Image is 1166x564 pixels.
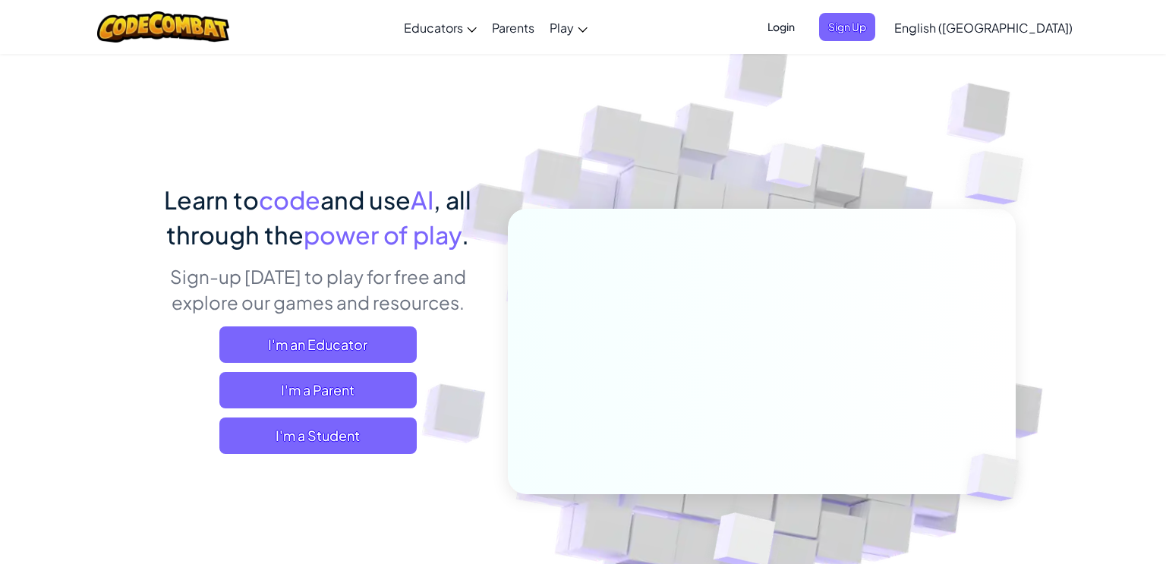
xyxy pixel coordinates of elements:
[542,7,595,48] a: Play
[320,184,411,215] span: and use
[164,184,259,215] span: Learn to
[758,13,804,41] button: Login
[404,20,463,36] span: Educators
[462,219,469,250] span: .
[304,219,462,250] span: power of play
[887,7,1080,48] a: English ([GEOGRAPHIC_DATA])
[259,184,320,215] span: code
[219,372,417,408] a: I'm a Parent
[219,417,417,454] button: I'm a Student
[484,7,542,48] a: Parents
[219,326,417,363] a: I'm an Educator
[941,422,1055,533] img: Overlap cubes
[894,20,1073,36] span: English ([GEOGRAPHIC_DATA])
[738,113,847,226] img: Overlap cubes
[396,7,484,48] a: Educators
[97,11,230,43] img: CodeCombat logo
[934,114,1066,242] img: Overlap cubes
[550,20,574,36] span: Play
[150,263,485,315] p: Sign-up [DATE] to play for free and explore our games and resources.
[819,13,875,41] button: Sign Up
[411,184,433,215] span: AI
